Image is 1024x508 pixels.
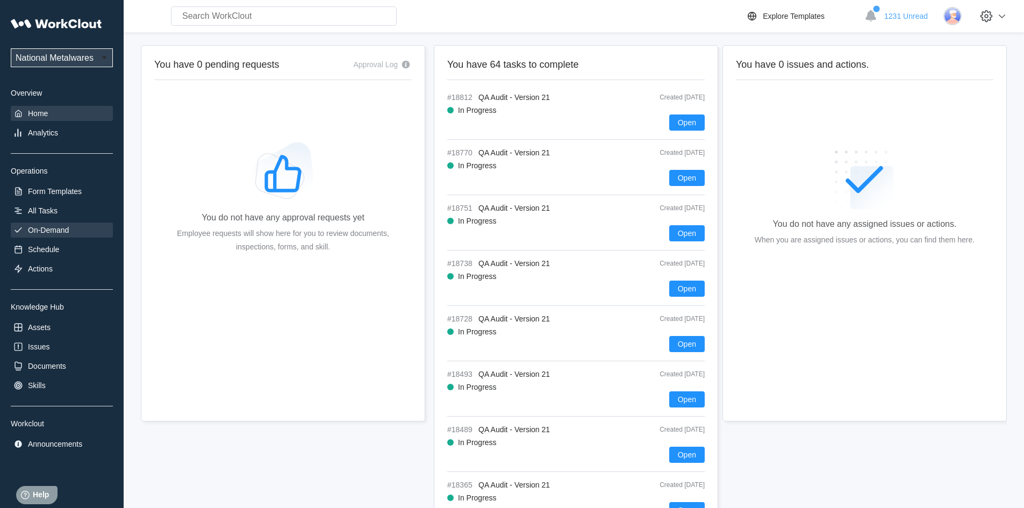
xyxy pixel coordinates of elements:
[447,259,474,268] span: #18738
[11,419,113,428] div: Workclout
[458,161,497,170] div: In Progress
[11,203,113,218] a: All Tasks
[669,447,705,463] button: Open
[11,106,113,121] a: Home
[478,148,550,157] span: QA Audit - Version 21
[635,260,705,267] div: Created [DATE]
[28,109,48,118] div: Home
[11,167,113,175] div: Operations
[28,226,69,234] div: On-Demand
[28,323,51,332] div: Assets
[447,314,474,323] span: #18728
[478,93,550,102] span: QA Audit - Version 21
[11,184,113,199] a: Form Templates
[447,59,705,71] h2: You have 64 tasks to complete
[635,370,705,378] div: Created [DATE]
[458,493,497,502] div: In Progress
[478,481,550,489] span: QA Audit - Version 21
[11,89,113,97] div: Overview
[763,12,825,20] div: Explore Templates
[11,437,113,452] a: Announcements
[635,426,705,433] div: Created [DATE]
[11,320,113,335] a: Assets
[478,425,550,434] span: QA Audit - Version 21
[11,223,113,238] a: On-Demand
[11,378,113,393] a: Skills
[458,383,497,391] div: In Progress
[11,242,113,257] a: Schedule
[669,391,705,407] button: Open
[635,481,705,489] div: Created [DATE]
[678,451,696,459] span: Open
[28,128,58,137] div: Analytics
[28,381,46,390] div: Skills
[11,339,113,354] a: Issues
[447,204,474,212] span: #18751
[884,12,928,20] span: 1231 Unread
[28,187,82,196] div: Form Templates
[154,59,280,71] h2: You have 0 pending requests
[447,93,474,102] span: #18812
[669,336,705,352] button: Open
[746,10,859,23] a: Explore Templates
[678,285,696,292] span: Open
[635,149,705,156] div: Created [DATE]
[11,303,113,311] div: Knowledge Hub
[773,219,957,229] div: You do not have any assigned issues or actions.
[202,213,364,223] div: You do not have any approval requests yet
[28,245,59,254] div: Schedule
[447,148,474,157] span: #18770
[458,438,497,447] div: In Progress
[678,396,696,403] span: Open
[447,481,474,489] span: #18365
[458,106,497,115] div: In Progress
[678,340,696,348] span: Open
[28,362,66,370] div: Documents
[353,60,398,69] div: Approval Log
[678,119,696,126] span: Open
[447,425,474,434] span: #18489
[635,315,705,323] div: Created [DATE]
[678,174,696,182] span: Open
[669,170,705,186] button: Open
[478,314,550,323] span: QA Audit - Version 21
[458,217,497,225] div: In Progress
[669,115,705,131] button: Open
[171,6,397,26] input: Search WorkClout
[28,440,82,448] div: Announcements
[635,204,705,212] div: Created [DATE]
[11,261,113,276] a: Actions
[669,281,705,297] button: Open
[11,359,113,374] a: Documents
[943,7,962,25] img: user-3.png
[447,370,474,378] span: #18493
[11,125,113,140] a: Analytics
[478,204,550,212] span: QA Audit - Version 21
[669,225,705,241] button: Open
[28,206,58,215] div: All Tasks
[478,259,550,268] span: QA Audit - Version 21
[28,264,53,273] div: Actions
[28,342,49,351] div: Issues
[678,230,696,237] span: Open
[458,272,497,281] div: In Progress
[171,227,395,254] div: Employee requests will show here for you to review documents, inspections, forms, and skill.
[736,59,993,71] h2: You have 0 issues and actions.
[478,370,550,378] span: QA Audit - Version 21
[635,94,705,101] div: Created [DATE]
[458,327,497,336] div: In Progress
[755,233,975,247] div: When you are assigned issues or actions, you can find them here.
